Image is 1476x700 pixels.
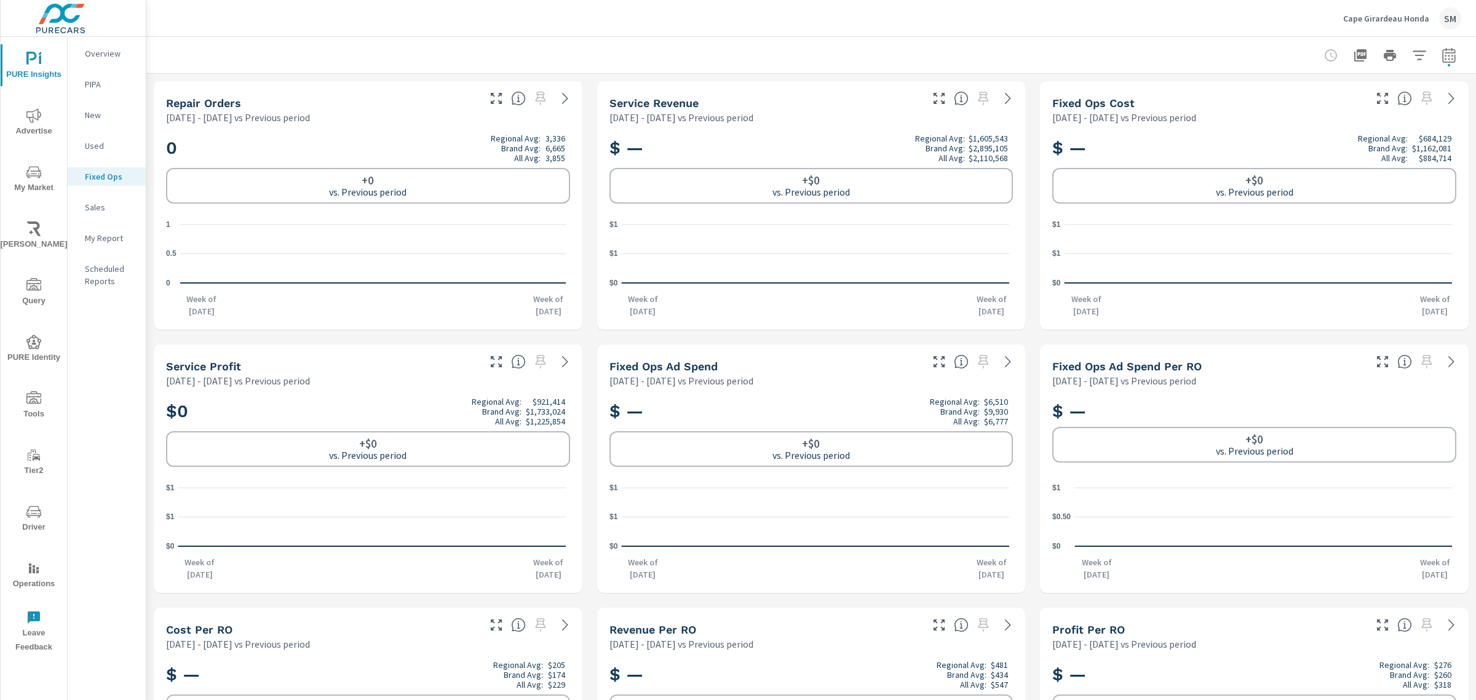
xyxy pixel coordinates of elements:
div: Sales [68,198,146,217]
p: [DATE] - [DATE] vs Previous period [166,637,310,651]
button: Select Date Range [1437,43,1461,68]
p: [DATE] - [DATE] vs Previous period [1052,373,1196,388]
a: See more details in report [555,352,575,372]
p: Brand Avg: [482,407,522,416]
text: $1 [609,220,618,229]
p: Regional Avg: [491,133,541,143]
span: Total revenue generated by the dealership from all Repair Orders closed over the selected date ra... [954,91,969,106]
text: $1 [609,250,618,258]
p: [DATE] - [DATE] vs Previous period [1052,637,1196,651]
h2: 0 [166,133,570,163]
text: $0 [1052,279,1061,287]
h2: $ — [1052,400,1456,422]
h5: Service Revenue [609,97,699,109]
p: Week of [DATE] [970,293,1013,317]
text: 0.5 [166,250,177,258]
a: See more details in report [1442,352,1461,372]
p: Brand Avg: [947,670,986,680]
h2: $ — [166,660,570,690]
p: $434 [991,670,1008,680]
p: Regional Avg: [493,660,543,670]
p: Brand Avg: [501,143,541,153]
p: Week of [DATE] [621,293,664,317]
div: Scheduled Reports [68,260,146,290]
p: Week of [DATE] [178,556,221,581]
a: See more details in report [1442,615,1461,635]
button: Make Fullscreen [1373,615,1392,635]
span: Operations [4,561,63,591]
div: PIPA [68,75,146,93]
p: Brand Avg: [1368,143,1408,153]
h6: +$0 [1245,433,1263,445]
p: $1,605,543 [969,133,1008,143]
h6: +0 [362,174,374,186]
text: $1 [1052,220,1061,229]
p: Sales [85,201,136,213]
h5: Fixed Ops Ad Spend Per RO [1052,360,1202,373]
text: $0.50 [1052,513,1071,522]
p: $684,129 [1419,133,1451,143]
a: See more details in report [998,89,1018,108]
button: Print Report [1378,43,1402,68]
h5: Service Profit [166,360,241,373]
h2: $ — [1052,660,1456,690]
p: [DATE] - [DATE] vs Previous period [166,373,310,388]
p: $6,510 [984,397,1008,407]
span: PURE Insights [4,52,63,82]
p: Brand Avg: [926,143,965,153]
span: Select a preset date range to save this widget [974,352,993,372]
p: All Avg: [517,680,543,690]
p: Week of [DATE] [621,556,664,581]
button: Make Fullscreen [929,615,949,635]
text: $0 [609,542,618,551]
p: PIPA [85,78,136,90]
p: Regional Avg: [915,133,965,143]
p: All Avg: [514,153,541,163]
span: Total profit generated by the dealership from all Repair Orders closed over the selected date ran... [511,354,526,369]
button: Make Fullscreen [486,352,506,372]
text: $1 [1052,250,1061,258]
a: See more details in report [998,615,1018,635]
p: [DATE] - [DATE] vs Previous period [1052,110,1196,125]
h2: $ — [1052,133,1456,163]
p: All Avg: [953,416,980,426]
p: Used [85,140,136,152]
span: Tier2 [4,448,63,478]
span: Query [4,278,63,308]
p: $481 [991,660,1008,670]
h6: +$0 [802,174,820,186]
p: 6,665 [546,143,565,153]
p: vs. Previous period [329,450,407,461]
p: [DATE] - [DATE] vs Previous period [609,637,753,651]
h2: $ — [609,660,1014,690]
p: $205 [548,660,565,670]
span: Total cost incurred by the dealership from all Repair Orders closed over the selected date range.... [1397,91,1412,106]
p: $1,733,024 [526,407,565,416]
p: Scheduled Reports [85,263,136,287]
span: Select a preset date range to save this widget [531,615,550,635]
button: Make Fullscreen [1373,89,1392,108]
span: Select a preset date range to save this widget [531,89,550,108]
p: Brand Avg: [504,670,543,680]
p: Regional Avg: [1379,660,1429,670]
p: Brand Avg: [940,407,980,416]
span: Average cost of Fixed Operations-oriented advertising per each Repair Order closed at the dealer ... [1397,354,1412,369]
span: Average cost incurred by the dealership from each Repair Order closed over the selected date rang... [511,618,526,632]
span: [PERSON_NAME] [4,221,63,252]
span: Driver [4,504,63,535]
text: 1 [166,220,170,229]
p: Week of [DATE] [970,556,1013,581]
h5: Repair Orders [166,97,241,109]
span: Select a preset date range to save this widget [1417,615,1437,635]
p: $2,895,105 [969,143,1008,153]
p: Week of [DATE] [1413,556,1456,581]
span: PURE Identity [4,335,63,365]
text: $1 [1052,483,1061,492]
p: Week of [DATE] [527,293,570,317]
button: Make Fullscreen [486,89,506,108]
button: Make Fullscreen [929,352,949,372]
p: All Avg: [495,416,522,426]
p: All Avg: [938,153,965,163]
p: Regional Avg: [930,397,980,407]
button: Make Fullscreen [486,615,506,635]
